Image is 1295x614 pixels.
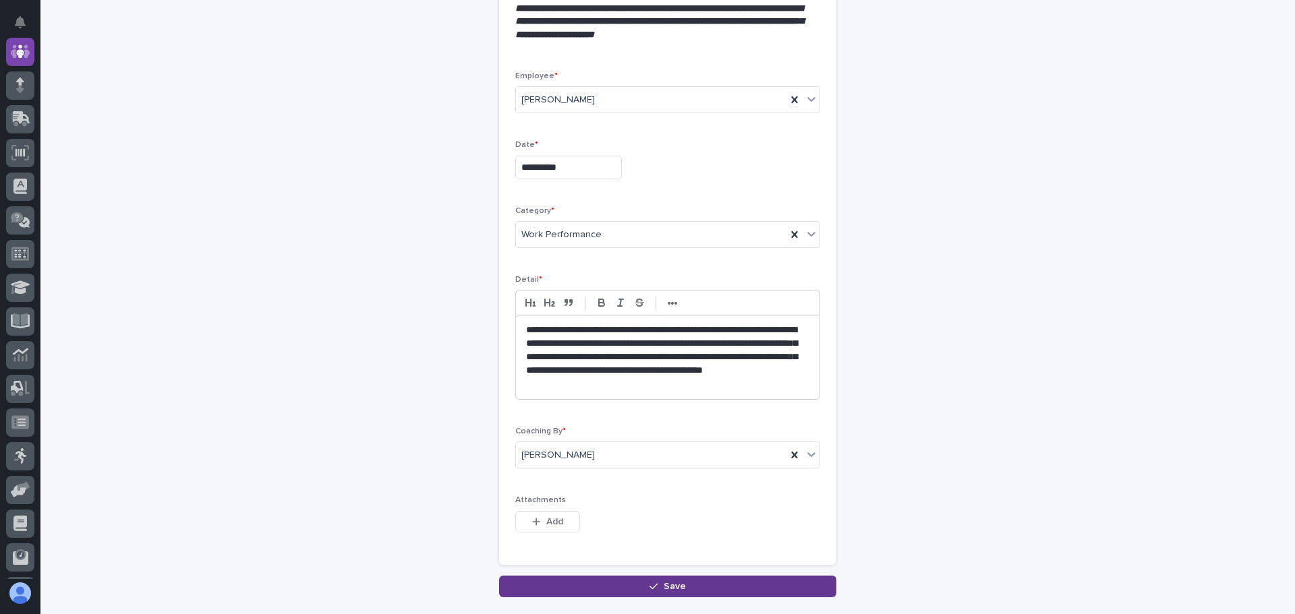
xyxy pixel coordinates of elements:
span: Employee [515,72,558,80]
button: ••• [663,295,682,311]
span: Save [664,582,686,591]
div: Notifications [17,16,34,38]
button: Notifications [6,8,34,36]
span: Detail [515,276,542,284]
span: Attachments [515,496,566,504]
span: [PERSON_NAME] [521,93,595,107]
strong: ••• [668,298,678,309]
button: Add [515,511,580,532]
button: Save [499,576,836,597]
span: Work Performance [521,228,602,242]
button: users-avatar [6,579,34,607]
span: Add [546,517,563,526]
span: Date [515,141,538,149]
span: Category [515,207,554,215]
span: Coaching By [515,427,566,435]
span: [PERSON_NAME] [521,448,595,462]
